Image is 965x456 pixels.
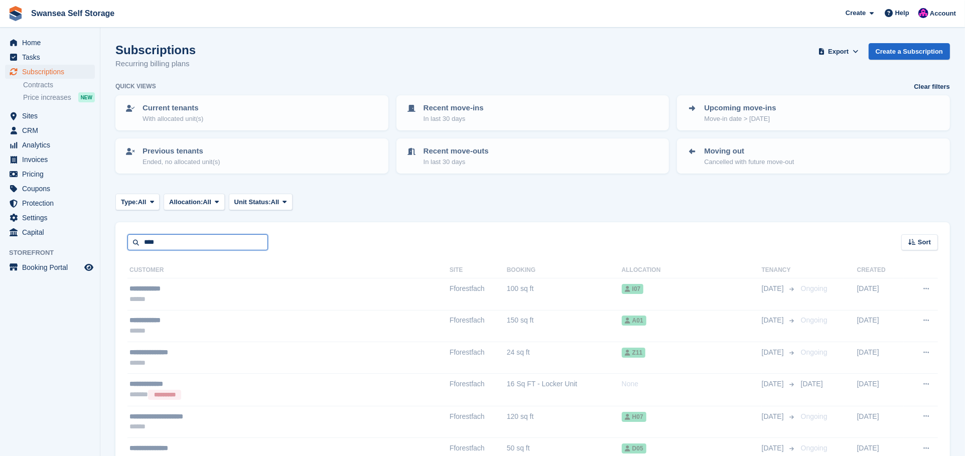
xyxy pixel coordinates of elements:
img: Donna Davies [918,8,928,18]
span: Capital [22,225,82,239]
span: Create [846,8,866,18]
a: Recent move-outs In last 30 days [397,139,668,173]
p: Move-in date > [DATE] [704,114,776,124]
a: Create a Subscription [869,43,950,60]
span: Booking Portal [22,260,82,274]
span: Price increases [23,93,71,102]
p: Recurring billing plans [115,58,196,70]
h6: Quick views [115,82,156,91]
span: Analytics [22,138,82,152]
span: Tasks [22,50,82,64]
a: menu [5,167,95,181]
span: Subscriptions [22,65,82,79]
span: Pricing [22,167,82,181]
span: Export [828,47,849,57]
a: menu [5,138,95,152]
p: Previous tenants [143,145,220,157]
a: Contracts [23,80,95,90]
img: stora-icon-8386f47178a22dfd0bd8f6a31ec36ba5ce8667c1dd55bd0f319d3a0aa187defe.svg [8,6,23,21]
p: Moving out [704,145,794,157]
a: Upcoming move-ins Move-in date > [DATE] [678,96,949,129]
span: Storefront [9,248,100,258]
p: Ended, no allocated unit(s) [143,157,220,167]
span: Account [930,9,956,19]
h1: Subscriptions [115,43,196,57]
p: With allocated unit(s) [143,114,203,124]
p: In last 30 days [424,114,484,124]
a: Previous tenants Ended, no allocated unit(s) [116,139,387,173]
a: Price increases NEW [23,92,95,103]
a: menu [5,123,95,137]
span: Protection [22,196,82,210]
span: CRM [22,123,82,137]
span: Settings [22,211,82,225]
button: Export [816,43,861,60]
a: menu [5,36,95,50]
a: menu [5,260,95,274]
span: Home [22,36,82,50]
a: Current tenants With allocated unit(s) [116,96,387,129]
a: menu [5,225,95,239]
p: Recent move-outs [424,145,489,157]
a: Moving out Cancelled with future move-out [678,139,949,173]
span: Help [895,8,909,18]
p: In last 30 days [424,157,489,167]
a: menu [5,109,95,123]
p: Recent move-ins [424,102,484,114]
a: Swansea Self Storage [27,5,118,22]
a: menu [5,182,95,196]
div: NEW [78,92,95,102]
span: Sites [22,109,82,123]
a: Recent move-ins In last 30 days [397,96,668,129]
a: Preview store [83,261,95,273]
a: menu [5,211,95,225]
a: menu [5,153,95,167]
a: Clear filters [914,82,950,92]
a: menu [5,65,95,79]
p: Cancelled with future move-out [704,157,794,167]
a: menu [5,196,95,210]
span: Invoices [22,153,82,167]
p: Upcoming move-ins [704,102,776,114]
p: Current tenants [143,102,203,114]
span: Coupons [22,182,82,196]
a: menu [5,50,95,64]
